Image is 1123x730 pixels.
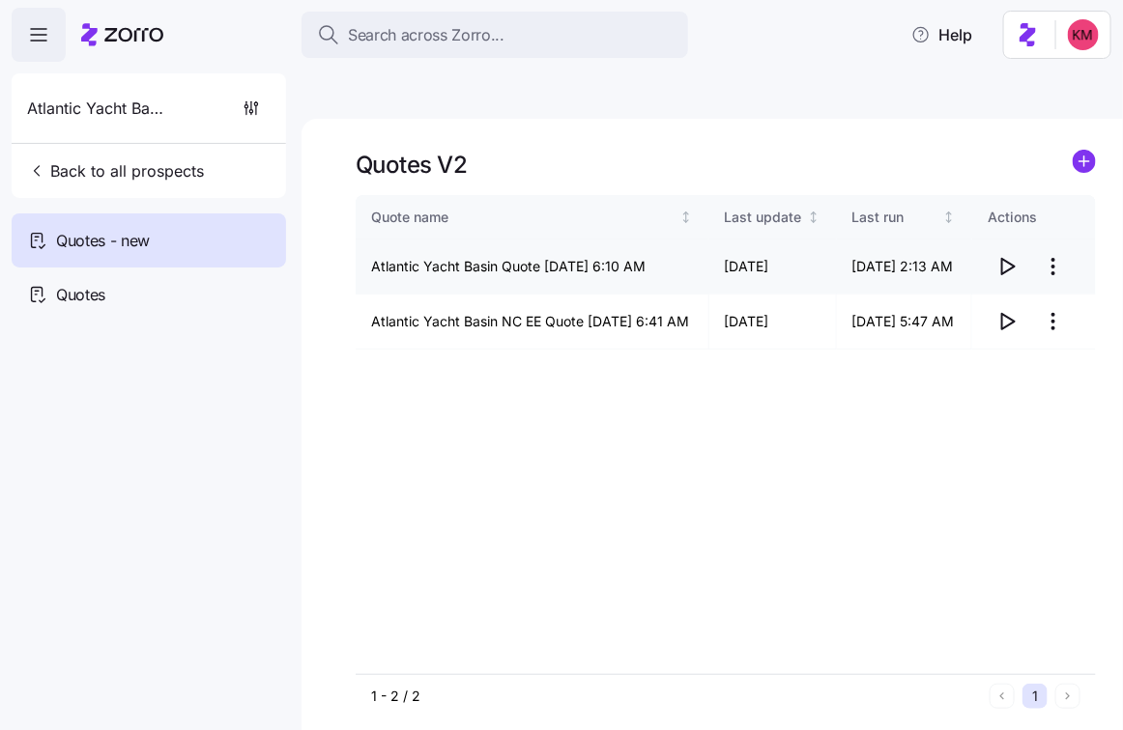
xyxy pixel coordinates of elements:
a: add icon [1073,150,1096,180]
button: Next page [1055,684,1080,709]
div: Not sorted [679,211,693,224]
button: Help [896,15,988,54]
span: Quotes - new [56,229,150,253]
td: Atlantic Yacht Basin NC EE Quote [DATE] 6:41 AM [356,295,709,350]
th: Last runNot sorted [837,195,972,239]
th: Last updateNot sorted [709,195,837,239]
button: 1 [1022,684,1048,709]
div: Last run [852,207,939,228]
div: Quote name [371,207,676,228]
span: Back to all prospects [27,159,204,182]
div: Actions [988,207,1080,228]
a: Quotes - new [12,213,286,267]
th: Quote nameNot sorted [356,195,709,239]
span: Quotes [56,283,105,307]
button: Search across Zorro... [302,12,688,58]
td: [DATE] 2:13 AM [837,239,972,295]
a: Quotes [12,267,286,322]
td: [DATE] [709,295,837,350]
div: Not sorted [807,211,821,224]
div: 1 - 2 / 2 [371,687,982,706]
button: Back to all prospects [19,152,212,190]
div: Not sorted [942,211,956,224]
button: Previous page [990,684,1015,709]
span: Atlantic Yacht Basin [27,97,166,121]
td: Atlantic Yacht Basin Quote [DATE] 6:10 AM [356,239,709,295]
span: Search across Zorro... [348,23,504,47]
span: Help [911,23,972,46]
h1: Quotes V2 [356,150,468,180]
img: 8fbd33f679504da1795a6676107ffb9e [1068,19,1099,50]
div: Last update [725,207,803,228]
td: [DATE] 5:47 AM [837,295,972,350]
svg: add icon [1073,150,1096,173]
td: [DATE] [709,239,837,295]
